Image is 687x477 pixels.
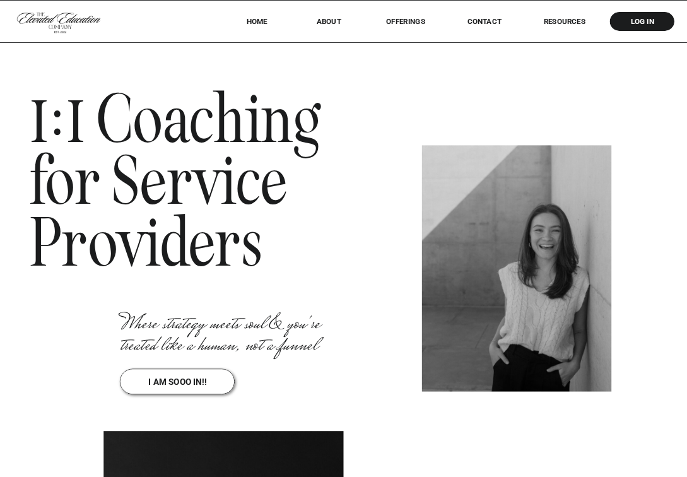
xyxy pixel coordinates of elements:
[232,17,283,26] a: HOME
[30,89,337,285] h1: 1:1 Coaching for Service Providers
[528,17,601,26] a: RESOURCES
[620,17,665,26] a: log in
[120,314,348,352] p: Where strategy meets soul & you're treated like a human, not a funnel
[370,17,441,26] a: offerings
[308,17,349,26] a: About
[137,377,218,384] a: i am sooo in!!
[459,17,510,26] a: Contact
